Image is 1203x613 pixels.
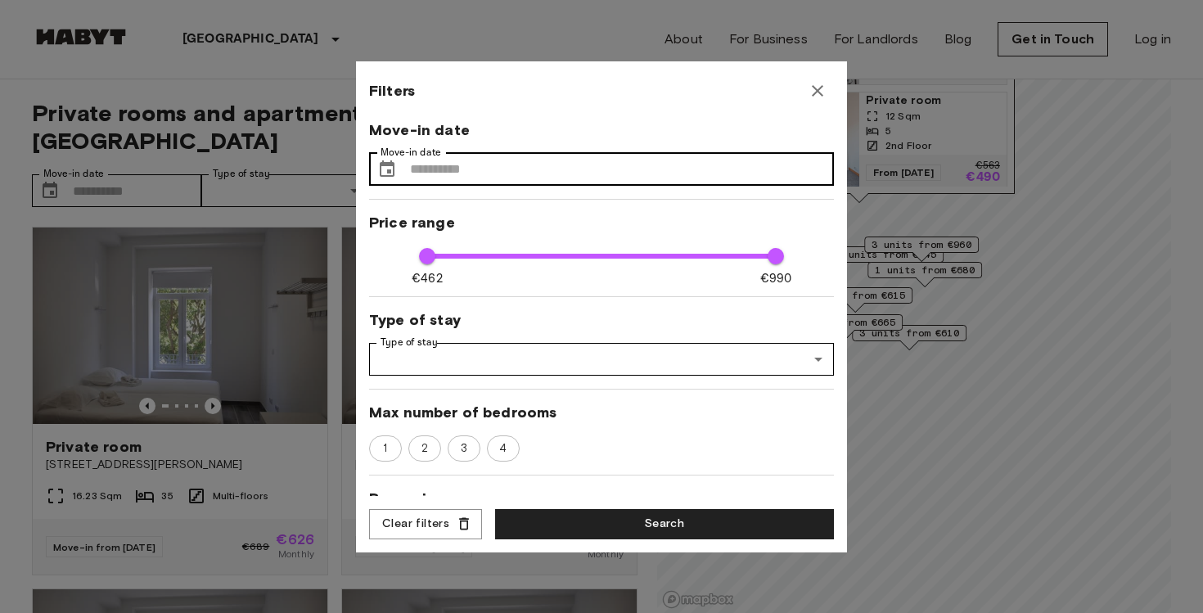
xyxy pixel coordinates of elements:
[448,435,480,462] div: 3
[490,440,516,457] span: 4
[369,120,834,140] span: Move-in date
[487,435,520,462] div: 4
[381,336,438,349] label: Type of stay
[495,509,834,539] button: Search
[369,403,834,422] span: Max number of bedrooms
[452,440,476,457] span: 3
[369,81,415,101] span: Filters
[369,435,402,462] div: 1
[412,270,443,287] span: €462
[381,146,441,160] label: Move-in date
[408,435,441,462] div: 2
[371,153,403,186] button: Choose date
[412,440,437,457] span: 2
[369,489,834,508] span: Room size
[374,440,396,457] span: 1
[369,310,834,330] span: Type of stay
[760,270,792,287] span: €990
[369,213,834,232] span: Price range
[369,509,482,539] button: Clear filters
